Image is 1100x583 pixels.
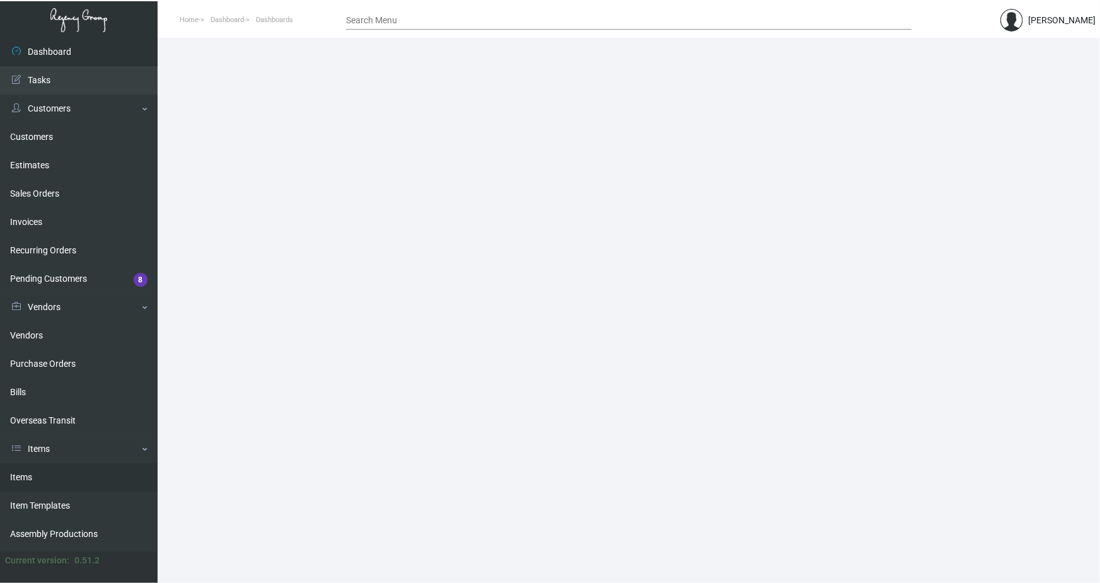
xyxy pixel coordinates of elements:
span: Home [180,16,199,24]
div: 0.51.2 [74,554,100,567]
div: Current version: [5,554,69,567]
img: admin@bootstrapmaster.com [1000,9,1023,32]
div: [PERSON_NAME] [1028,14,1096,27]
span: Dashboard [211,16,244,24]
span: Dashboards [256,16,293,24]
